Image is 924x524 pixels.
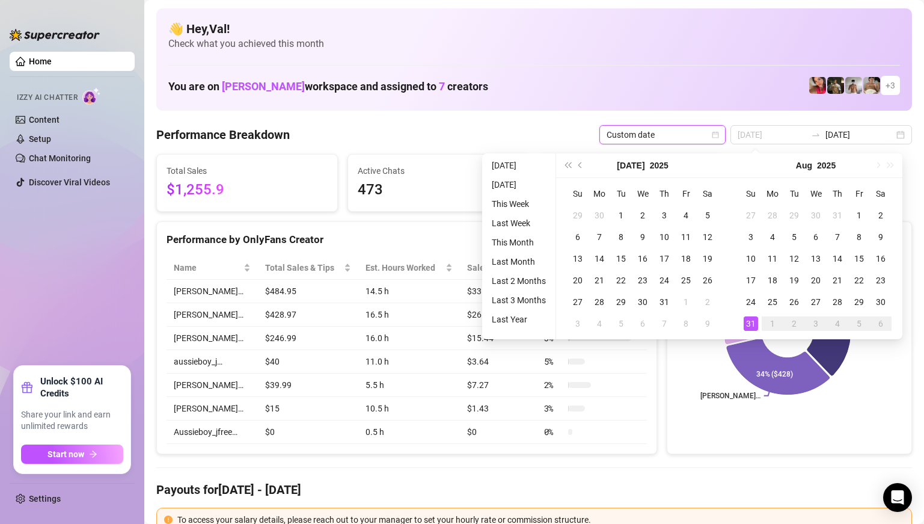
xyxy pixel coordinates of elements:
[632,183,653,205] th: We
[82,87,101,105] img: AI Chatter
[21,381,33,393] span: gift
[167,232,647,248] div: Performance by OnlyFans Creator
[827,270,848,291] td: 2025-08-21
[830,273,845,288] div: 21
[863,77,880,94] img: Aussieboy_jfree
[765,273,780,288] div: 18
[635,251,650,266] div: 16
[848,226,870,248] td: 2025-08-08
[700,316,715,331] div: 9
[17,92,78,103] span: Izzy AI Chatter
[567,313,589,334] td: 2025-08-03
[852,273,866,288] div: 22
[487,254,551,269] li: Last Month
[567,226,589,248] td: 2025-07-06
[874,230,888,244] div: 9
[787,208,801,223] div: 29
[487,235,551,250] li: This Month
[653,291,675,313] td: 2025-07-31
[653,226,675,248] td: 2025-07-10
[487,312,551,327] li: Last Year
[571,316,585,331] div: 3
[657,273,672,288] div: 24
[460,397,537,421] td: $1.43
[825,128,894,141] input: End date
[487,197,551,211] li: This Week
[544,425,563,439] span: 0 %
[765,295,780,309] div: 25
[811,130,821,140] span: swap-right
[700,392,760,400] text: [PERSON_NAME]…
[783,291,805,313] td: 2025-08-26
[29,57,52,66] a: Home
[167,397,258,421] td: [PERSON_NAME]…
[870,248,892,270] td: 2025-08-16
[589,313,610,334] td: 2025-08-04
[805,226,827,248] td: 2025-08-06
[222,80,305,93] span: [PERSON_NAME]
[487,293,551,307] li: Last 3 Months
[697,313,718,334] td: 2025-08-09
[258,256,359,280] th: Total Sales & Tips
[589,270,610,291] td: 2025-07-21
[870,270,892,291] td: 2025-08-23
[740,183,762,205] th: Su
[653,205,675,226] td: 2025-07-03
[827,313,848,334] td: 2025-09-04
[762,313,783,334] td: 2025-09-01
[487,274,551,288] li: Last 2 Months
[460,421,537,444] td: $0
[168,80,488,93] h1: You are on workspace and assigned to creators
[167,179,328,202] span: $1,255.9
[827,77,844,94] img: Tony
[744,295,758,309] div: 24
[167,303,258,327] td: [PERSON_NAME]…
[610,183,632,205] th: Tu
[874,208,888,223] div: 2
[762,270,783,291] td: 2025-08-18
[592,208,607,223] div: 30
[460,350,537,374] td: $3.64
[167,374,258,397] td: [PERSON_NAME]…
[589,183,610,205] th: Mo
[657,295,672,309] div: 31
[675,205,697,226] td: 2025-07-04
[679,251,693,266] div: 18
[589,205,610,226] td: 2025-06-30
[632,248,653,270] td: 2025-07-16
[617,153,644,177] button: Choose a month
[571,230,585,244] div: 6
[571,251,585,266] div: 13
[29,177,110,187] a: Discover Viral Videos
[21,445,123,464] button: Start nowarrow-right
[632,313,653,334] td: 2025-08-06
[827,291,848,313] td: 2025-08-28
[765,316,780,331] div: 1
[783,226,805,248] td: 2025-08-05
[848,313,870,334] td: 2025-09-05
[796,153,812,177] button: Choose a month
[460,256,537,280] th: Sales / Hour
[697,183,718,205] th: Sa
[366,261,443,274] div: Est. Hours Worked
[657,251,672,266] div: 17
[740,226,762,248] td: 2025-08-03
[744,230,758,244] div: 3
[487,177,551,192] li: [DATE]
[567,205,589,226] td: 2025-06-29
[265,261,342,274] span: Total Sales & Tips
[679,273,693,288] div: 25
[614,208,628,223] div: 1
[809,316,823,331] div: 3
[712,131,719,138] span: calendar
[174,261,241,274] span: Name
[460,303,537,327] td: $26
[679,295,693,309] div: 1
[635,208,650,223] div: 2
[610,226,632,248] td: 2025-07-08
[762,205,783,226] td: 2025-07-28
[632,226,653,248] td: 2025-07-09
[874,273,888,288] div: 23
[874,295,888,309] div: 30
[589,248,610,270] td: 2025-07-14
